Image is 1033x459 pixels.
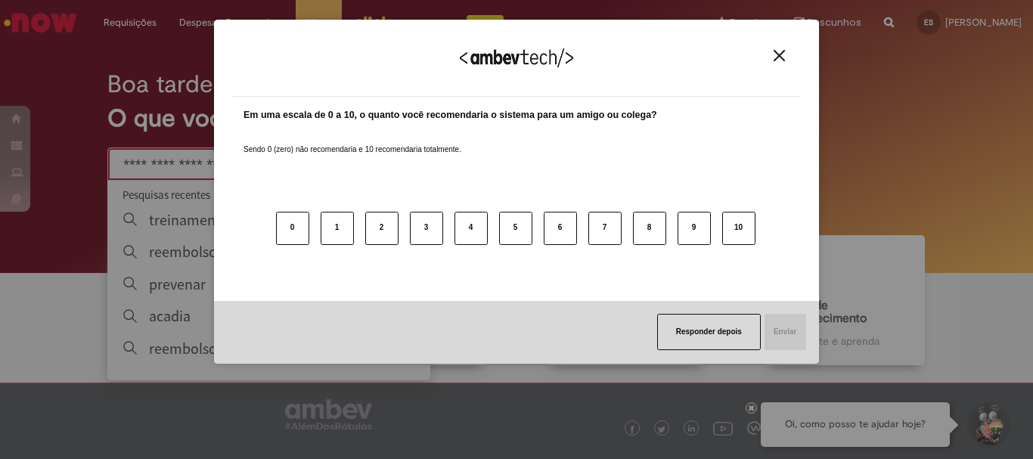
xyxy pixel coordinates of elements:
[544,212,577,245] button: 6
[460,48,573,67] img: Logo Ambevtech
[365,212,399,245] button: 2
[499,212,532,245] button: 5
[657,314,761,350] button: Responder depois
[774,50,785,61] img: Close
[722,212,755,245] button: 10
[276,212,309,245] button: 0
[678,212,711,245] button: 9
[633,212,666,245] button: 8
[769,49,789,62] button: Close
[588,212,622,245] button: 7
[321,212,354,245] button: 1
[244,108,657,123] label: Em uma escala de 0 a 10, o quanto você recomendaria o sistema para um amigo ou colega?
[410,212,443,245] button: 3
[454,212,488,245] button: 4
[244,126,461,155] label: Sendo 0 (zero) não recomendaria e 10 recomendaria totalmente.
